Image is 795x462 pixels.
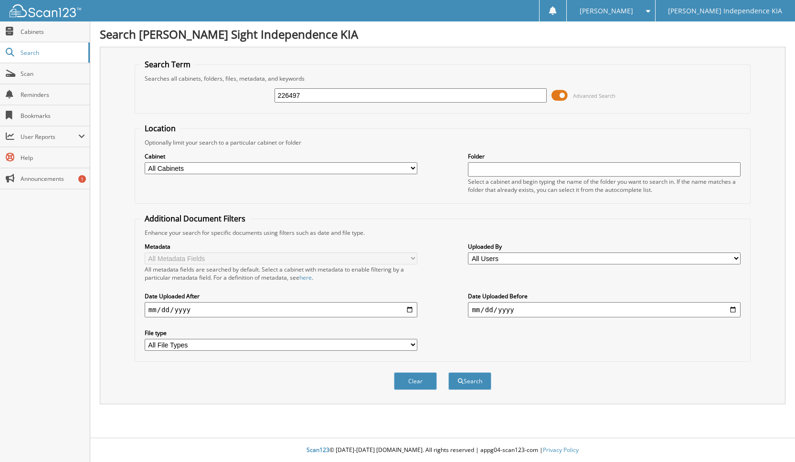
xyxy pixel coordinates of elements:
[145,242,417,251] label: Metadata
[21,133,78,141] span: User Reports
[78,175,86,183] div: 1
[21,70,85,78] span: Scan
[21,91,85,99] span: Reminders
[394,372,437,390] button: Clear
[468,178,741,194] div: Select a cabinet and begin typing the name of the folder you want to search in. If the name match...
[448,372,491,390] button: Search
[21,175,85,183] span: Announcements
[140,138,745,147] div: Optionally limit your search to a particular cabinet or folder
[140,229,745,237] div: Enhance your search for specific documents using filters such as date and file type.
[299,273,312,282] a: here
[145,152,417,160] label: Cabinet
[543,446,579,454] a: Privacy Policy
[140,123,180,134] legend: Location
[573,92,615,99] span: Advanced Search
[580,8,633,14] span: [PERSON_NAME]
[140,213,250,224] legend: Additional Document Filters
[145,302,417,317] input: start
[145,329,417,337] label: File type
[100,26,785,42] h1: Search [PERSON_NAME] Sight Independence KIA
[145,265,417,282] div: All metadata fields are searched by default. Select a cabinet with metadata to enable filtering b...
[140,74,745,83] div: Searches all cabinets, folders, files, metadata, and keywords
[668,8,782,14] span: [PERSON_NAME] Independence KIA
[468,242,741,251] label: Uploaded By
[468,152,741,160] label: Folder
[90,439,795,462] div: © [DATE]-[DATE] [DOMAIN_NAME]. All rights reserved | appg04-scan123-com |
[747,416,795,462] iframe: Chat Widget
[21,154,85,162] span: Help
[307,446,329,454] span: Scan123
[145,292,417,300] label: Date Uploaded After
[140,59,195,70] legend: Search Term
[10,4,81,17] img: scan123-logo-white.svg
[468,292,741,300] label: Date Uploaded Before
[21,28,85,36] span: Cabinets
[468,302,741,317] input: end
[21,112,85,120] span: Bookmarks
[21,49,84,57] span: Search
